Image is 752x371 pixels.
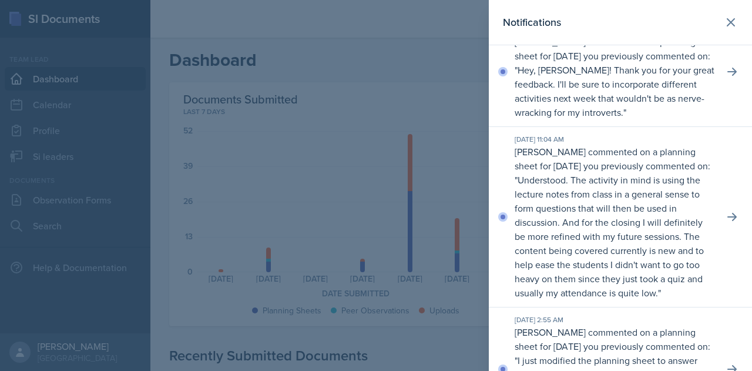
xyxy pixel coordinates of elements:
[515,315,714,325] div: [DATE] 2:55 AM
[503,14,561,31] h2: Notifications
[515,173,704,299] p: Understood. The activity in mind is using the lecture notes from class in a general sense to form...
[515,145,714,300] p: [PERSON_NAME] commented on a planning sheet for [DATE] you previously commented on: " "
[515,35,714,119] p: [PERSON_NAME] commented on a planning sheet for [DATE] you previously commented on: " "
[515,134,714,145] div: [DATE] 11:04 AM
[515,63,714,119] p: Hey, [PERSON_NAME]! Thank you for your great feedback. I'll be sure to incorporate different acti...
